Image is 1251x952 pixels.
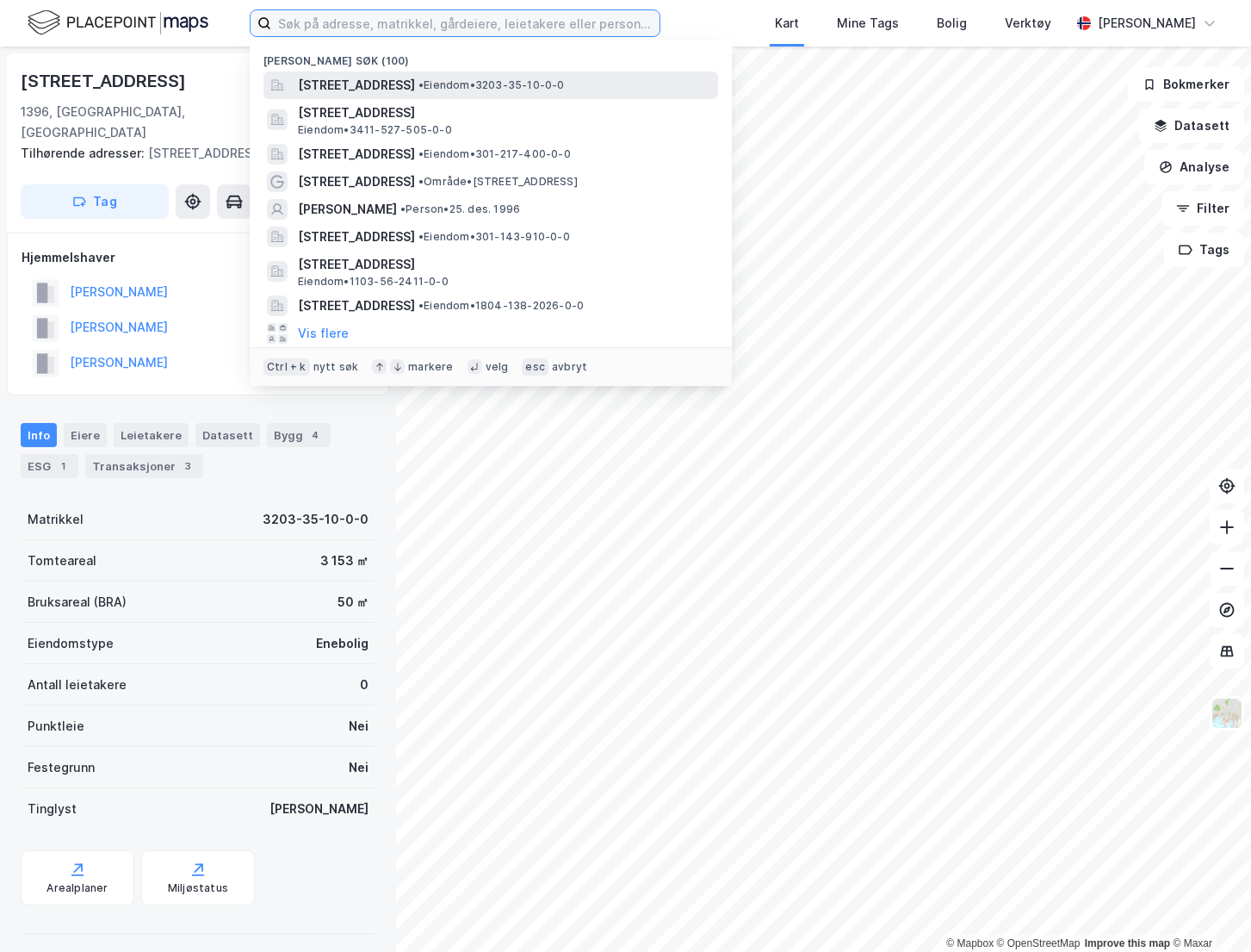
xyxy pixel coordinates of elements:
span: [STREET_ADDRESS] [298,75,415,96]
span: [STREET_ADDRESS] [298,227,415,247]
div: 4 [307,426,324,444]
span: Eiendom • 3411-527-505-0-0 [298,123,452,137]
div: Bygg [267,423,331,447]
div: Mine Tags [837,13,899,34]
span: Eiendom • 301-143-910-0-0 [418,230,570,244]
button: Vis flere [298,323,349,344]
div: Nei [349,716,368,737]
span: Person • 25. des. 1996 [400,202,520,216]
button: Bokmerker [1128,67,1244,102]
div: esc [522,358,548,376]
div: Tinglyst [28,799,77,819]
span: Område • [STREET_ADDRESS] [418,175,578,189]
div: Nei [349,757,368,778]
div: 1396, [GEOGRAPHIC_DATA], [GEOGRAPHIC_DATA] [21,102,302,143]
div: 3 [179,457,196,475]
span: [PERSON_NAME] [298,199,397,220]
div: 3203-35-10-0-0 [263,509,368,530]
div: Miljøstatus [168,881,228,895]
span: Eiendom • 3203-35-10-0-0 [418,78,565,92]
img: Z [1211,697,1243,730]
span: Eiendom • 1103-56-2411-0-0 [298,275,449,289]
button: Tag [21,184,169,219]
div: [PERSON_NAME] [1098,13,1196,34]
div: Leietakere [114,423,189,447]
div: ESG [21,454,78,478]
div: Eiere [64,423,107,447]
div: markere [408,360,453,374]
button: Analyse [1144,150,1244,184]
div: Ctrl + k [263,358,310,376]
div: velg [486,360,509,374]
span: • [418,175,424,188]
div: 3 153 ㎡ [320,551,368,571]
span: [STREET_ADDRESS] [298,171,415,192]
span: [STREET_ADDRESS] [298,103,711,123]
span: • [418,147,424,160]
div: 50 ㎡ [338,592,368,613]
span: [STREET_ADDRESS] [298,144,415,165]
div: 1 [54,457,71,475]
div: Datasett [195,423,260,447]
span: • [418,299,424,312]
div: avbryt [552,360,587,374]
div: Antall leietakere [28,675,127,695]
div: Verktøy [1005,13,1051,34]
a: Mapbox [946,937,994,949]
a: OpenStreetMap [997,937,1081,949]
span: • [418,230,424,243]
div: [PERSON_NAME] søk (100) [250,40,732,72]
div: Bruksareal (BRA) [28,592,127,613]
div: Punktleie [28,716,84,737]
a: Improve this map [1085,937,1170,949]
iframe: Chat Widget [1165,869,1251,952]
span: Eiendom • 301-217-400-0-0 [418,147,571,161]
div: Enebolig [316,633,368,654]
div: Transaksjoner [85,454,203,478]
span: [STREET_ADDRESS] [298,296,415,316]
button: Datasett [1139,109,1244,143]
div: Tomteareal [28,551,96,571]
div: 0 [360,675,368,695]
input: Søk på adresse, matrikkel, gårdeiere, leietakere eller personer [271,10,660,36]
div: Matrikkel [28,509,84,530]
div: Hjemmelshaver [22,247,375,268]
div: [STREET_ADDRESS] [21,143,362,164]
span: • [400,202,406,215]
span: Tilhørende adresser: [21,146,148,160]
img: logo.f888ab2527a4732fd821a326f86c7f29.svg [28,8,208,38]
div: Festegrunn [28,757,95,778]
div: Info [21,423,57,447]
button: Tags [1164,233,1244,267]
div: [STREET_ADDRESS] [21,67,189,95]
div: Kart [775,13,799,34]
div: [PERSON_NAME] [269,799,368,819]
div: Eiendomstype [28,633,114,654]
span: • [418,78,424,91]
button: Filter [1161,191,1244,226]
div: Arealplaner [46,881,108,895]
div: Bolig [937,13,967,34]
span: Eiendom • 1804-138-2026-0-0 [418,299,584,313]
div: nytt søk [313,360,359,374]
span: [STREET_ADDRESS] [298,254,711,275]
